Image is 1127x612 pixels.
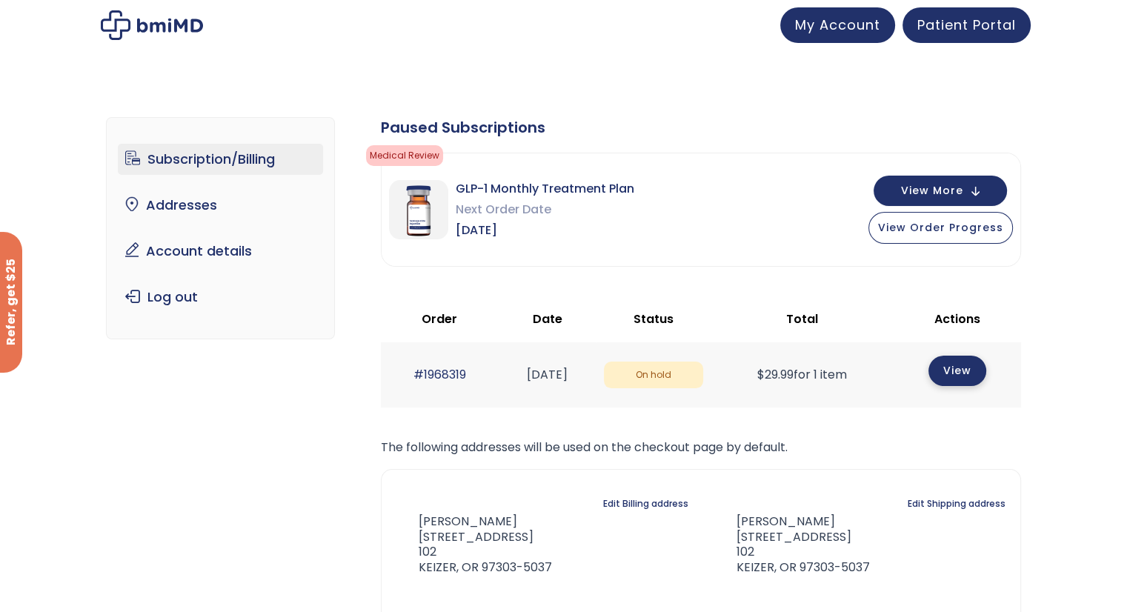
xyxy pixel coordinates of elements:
span: View More [901,186,963,196]
address: [PERSON_NAME] [STREET_ADDRESS] 102 KEIZER, OR 97303-5037 [713,514,870,576]
address: [PERSON_NAME] [STREET_ADDRESS] 102 KEIZER, OR 97303-5037 [396,514,552,576]
td: for 1 item [711,342,894,407]
p: The following addresses will be used on the checkout page by default. [381,437,1021,458]
a: View [928,356,986,386]
img: GLP-1 Monthly Treatment Plan [389,180,448,239]
span: Patient Portal [917,16,1016,34]
a: #1968319 [413,366,466,383]
span: [DATE] [456,220,634,241]
a: Account details [118,236,323,267]
span: Order [422,310,457,327]
a: Log out [118,282,323,313]
button: View Order Progress [868,212,1013,244]
time: [DATE] [527,366,568,383]
a: Patient Portal [902,7,1031,43]
a: Edit Billing address [603,493,688,514]
a: Addresses [118,190,323,221]
a: My Account [780,7,895,43]
button: View More [874,176,1007,206]
a: Subscription/Billing [118,144,323,175]
span: Date [533,310,562,327]
span: Actions [934,310,980,327]
a: Edit Shipping address [908,493,1005,514]
img: My account [101,10,203,40]
span: View Order Progress [878,220,1003,235]
span: Status [634,310,674,327]
span: Medical Review [366,145,443,166]
span: $ [757,366,765,383]
span: 29.99 [757,366,794,383]
span: Total [786,310,818,327]
span: On hold [604,362,703,389]
span: My Account [795,16,880,34]
div: Paused Subscriptions [381,117,1021,138]
span: Next Order Date [456,199,634,220]
nav: Account pages [106,117,335,339]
